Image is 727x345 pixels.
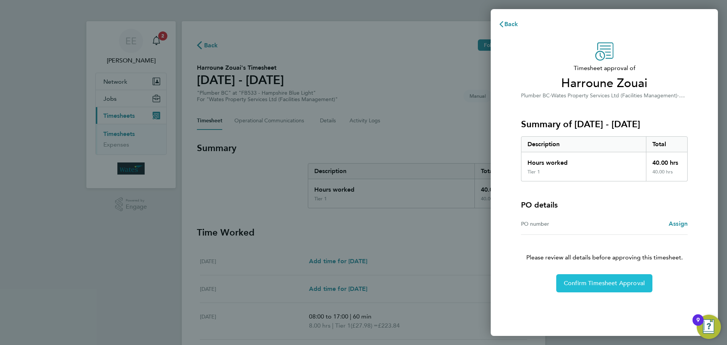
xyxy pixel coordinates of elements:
[512,235,697,262] p: Please review all details before approving this timesheet.
[646,152,688,169] div: 40.00 hrs
[697,315,721,339] button: Open Resource Center, 9 new notifications
[504,20,518,28] span: Back
[646,169,688,181] div: 40.00 hrs
[521,136,688,181] div: Summary of 20 - 26 Sep 2025
[527,169,540,175] div: Tier 1
[564,279,645,287] span: Confirm Timesheet Approval
[521,219,604,228] div: PO number
[669,219,688,228] a: Assign
[551,92,677,99] span: Wates Property Services Ltd (Facilities Management)
[646,137,688,152] div: Total
[521,118,688,130] h3: Summary of [DATE] - [DATE]
[556,274,652,292] button: Confirm Timesheet Approval
[696,320,700,330] div: 9
[669,220,688,227] span: Assign
[550,92,551,99] span: ·
[491,17,526,32] button: Back
[521,76,688,91] span: Harroune Zouai
[521,152,646,169] div: Hours worked
[521,137,646,152] div: Description
[521,64,688,73] span: Timesheet approval of
[521,200,558,210] h4: PO details
[521,92,550,99] span: Plumber BC
[677,92,685,99] span: ·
